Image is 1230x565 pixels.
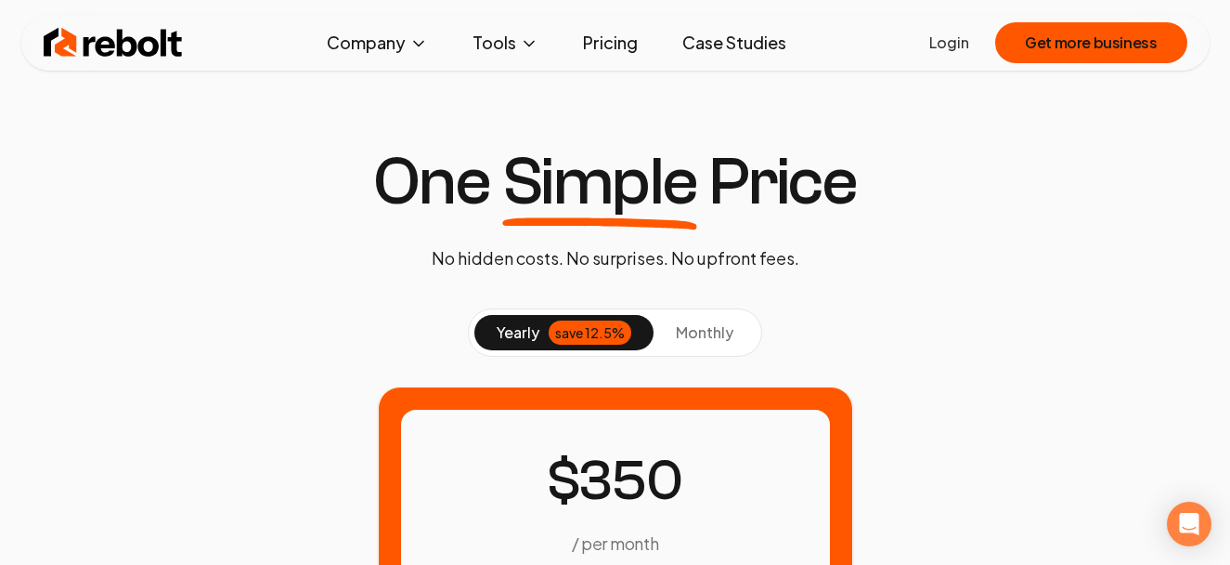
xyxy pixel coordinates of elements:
[373,149,858,216] h1: One Price
[44,24,183,61] img: Rebolt Logo
[568,24,653,61] a: Pricing
[497,322,539,344] span: yearly
[474,315,654,350] button: yearlysave 12.5%
[458,24,553,61] button: Tools
[432,245,799,271] p: No hidden costs. No surprises. No upfront fees.
[995,22,1186,63] button: Get more business
[929,32,969,54] a: Login
[572,531,658,557] p: / per month
[676,322,733,342] span: monthly
[549,321,631,345] div: save 12.5%
[1167,502,1211,546] div: Open Intercom Messenger
[502,149,697,216] span: Simple
[312,24,443,61] button: Company
[654,315,756,350] button: monthly
[667,24,801,61] a: Case Studies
